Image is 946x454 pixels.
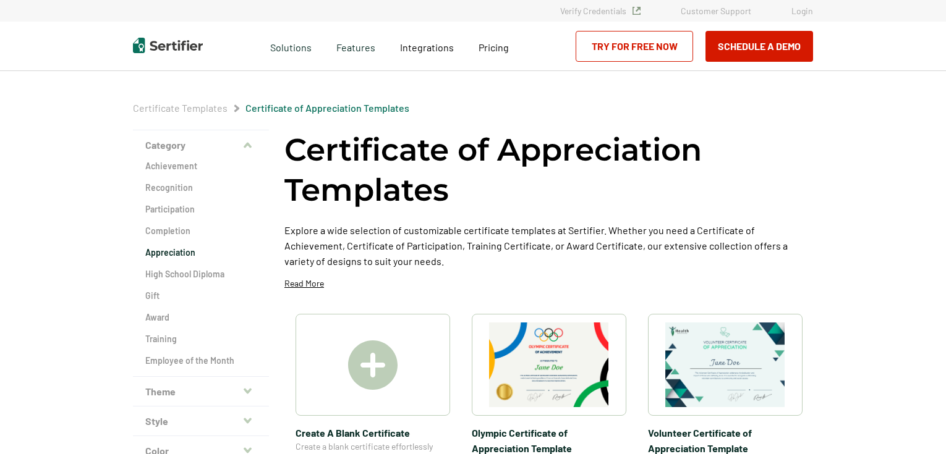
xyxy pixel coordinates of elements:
span: Pricing [479,41,509,53]
a: Training [145,333,257,345]
button: Style [133,406,269,436]
button: Theme [133,377,269,406]
a: High School Diploma [145,268,257,280]
a: Verify Credentials [560,6,641,16]
a: Integrations [400,38,454,54]
a: Customer Support [681,6,751,16]
span: Solutions [270,38,312,54]
a: Certificate of Appreciation Templates [245,102,409,114]
a: Employee of the Month [145,355,257,367]
a: Try for Free Now [576,31,693,62]
img: Sertifier | Digital Credentialing Platform [133,38,203,53]
a: Gift [145,290,257,302]
a: Pricing [479,38,509,54]
a: Login [791,6,813,16]
span: Features [336,38,375,54]
a: Certificate Templates [133,102,228,114]
h1: Certificate of Appreciation Templates [284,130,813,210]
p: Read More [284,277,324,290]
button: Category [133,130,269,160]
a: Recognition [145,182,257,194]
img: Verified [633,7,641,15]
img: Create A Blank Certificate [348,340,398,390]
a: Appreciation [145,246,257,259]
img: Olympic Certificate of Appreciation​ Template [489,322,609,407]
a: Achievement [145,160,257,172]
span: Create A Blank Certificate [296,425,450,440]
p: Explore a wide selection of customizable certificate templates at Sertifier. Whether you need a C... [284,222,813,269]
div: Category [133,160,269,377]
img: Volunteer Certificate of Appreciation Template [665,322,785,407]
a: Award [145,311,257,324]
a: Participation [145,203,257,216]
span: Integrations [400,41,454,53]
div: Breadcrumb [133,102,409,114]
a: Completion [145,225,257,237]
